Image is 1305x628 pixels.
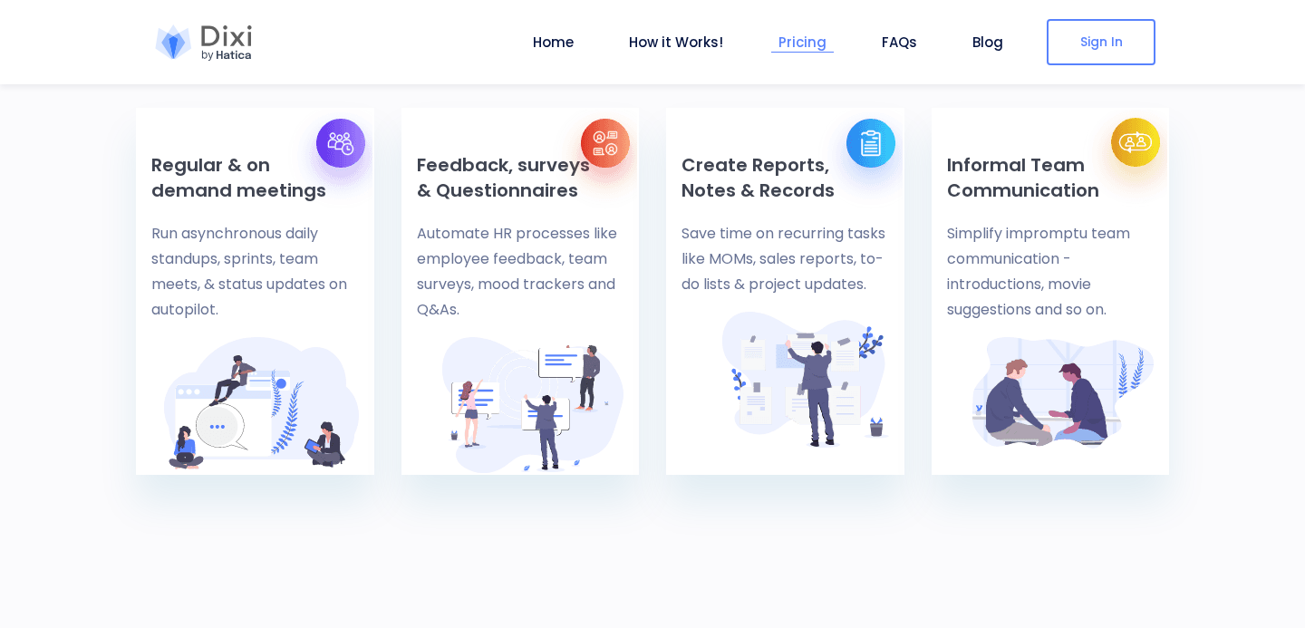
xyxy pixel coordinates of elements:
a: Sign In [1047,19,1155,65]
h4: Regular & on demand meetings [151,152,359,203]
a: Regular & ondemand meetingsRun asynchronous daily standups, sprints, team meets, & status updates... [151,152,359,323]
a: How it Works! [622,32,730,53]
p: Automate HR processes like employee feedback, team surveys, mood trackers and Q&As. [417,221,624,323]
p: Run asynchronous daily standups, sprints, team meets, & status updates on autopilot. [151,221,359,323]
a: Home [526,32,581,53]
a: FAQs [875,32,924,53]
h4: Create Reports, Notes & Records [681,152,889,203]
a: Informal TeamCommunicationSimplify impromptu team communication - introductions, movie suggestion... [947,152,1155,323]
a: Feedback, surveys& QuestionnairesAutomate HR processes like employee feedback, team surveys, mood... [417,152,624,323]
p: Simplify impromptu team communication - introductions, movie suggestions and so on. [947,221,1155,323]
a: Pricing [771,32,834,53]
a: Create Reports,Notes & RecordsSave time on recurring tasks like MOMs, sales reports, to-do lists ... [681,152,889,297]
h4: Informal Team Communication [947,152,1155,203]
a: Blog [965,32,1010,53]
p: Save time on recurring tasks like MOMs, sales reports, to-do lists & project updates. [681,221,889,297]
h4: Feedback, surveys & Questionnaires [417,152,624,203]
